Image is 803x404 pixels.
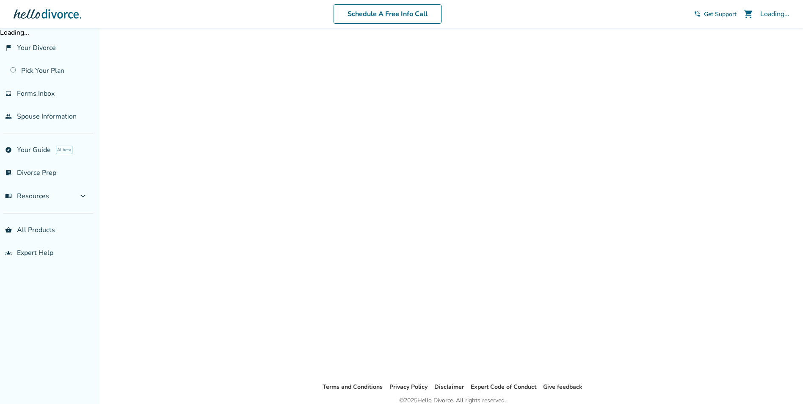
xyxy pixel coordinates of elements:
[5,44,12,51] span: flag_2
[543,382,582,392] li: Give feedback
[471,383,536,391] a: Expert Code of Conduct
[5,227,12,233] span: shopping_basket
[694,11,701,17] span: phone_in_talk
[694,10,737,18] a: phone_in_talkGet Support
[323,383,383,391] a: Terms and Conditions
[5,169,12,176] span: list_alt_check
[434,382,464,392] li: Disclaimer
[5,147,12,153] span: explore
[5,249,12,256] span: groups
[5,113,12,120] span: people
[334,4,442,24] a: Schedule A Free Info Call
[5,193,12,199] span: menu_book
[760,9,789,19] div: Loading...
[17,89,55,98] span: Forms Inbox
[78,191,88,201] span: expand_more
[704,10,737,18] span: Get Support
[743,9,753,19] span: shopping_cart
[389,383,428,391] a: Privacy Policy
[5,191,49,201] span: Resources
[56,146,72,154] span: AI beta
[5,90,12,97] span: inbox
